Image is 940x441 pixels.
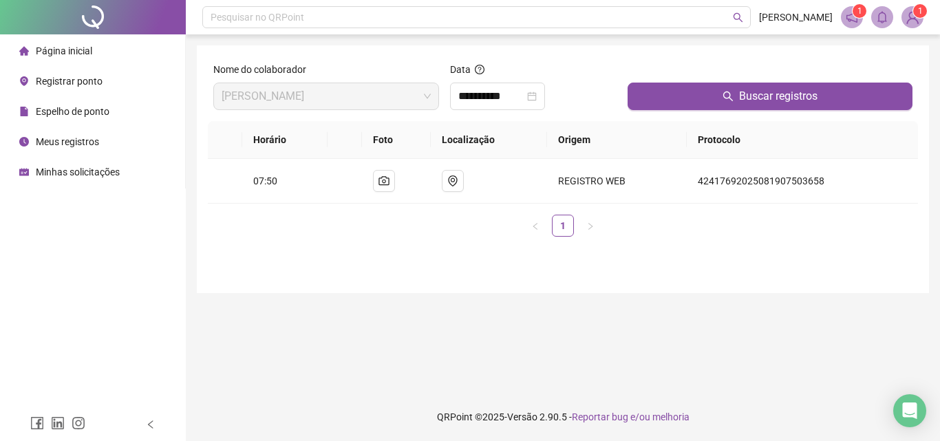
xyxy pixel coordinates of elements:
[362,121,431,159] th: Foto
[447,175,458,186] span: environment
[213,62,315,77] label: Nome do colaborador
[19,107,29,116] span: file
[19,167,29,177] span: schedule
[893,394,926,427] div: Open Intercom Messenger
[687,121,918,159] th: Protocolo
[687,159,918,204] td: 42417692025081907503658
[586,222,595,230] span: right
[524,215,546,237] button: left
[19,46,29,56] span: home
[853,4,866,18] sup: 1
[552,215,574,237] li: 1
[475,65,484,74] span: question-circle
[918,6,923,16] span: 1
[876,11,888,23] span: bell
[51,416,65,430] span: linkedin
[547,159,686,204] td: REGISTRO WEB
[222,83,431,109] span: LEVI AVILA RIBEIRO
[579,215,601,237] li: Próxima página
[531,222,540,230] span: left
[628,83,912,110] button: Buscar registros
[553,215,573,236] a: 1
[913,4,927,18] sup: Atualize o seu contato no menu Meus Dados
[739,88,818,105] span: Buscar registros
[733,12,743,23] span: search
[146,420,156,429] span: left
[36,136,99,147] span: Meus registros
[431,121,548,159] th: Localização
[507,411,537,422] span: Versão
[579,215,601,237] button: right
[253,175,277,186] span: 07:50
[857,6,862,16] span: 1
[36,106,109,117] span: Espelho de ponto
[524,215,546,237] li: Página anterior
[186,393,940,441] footer: QRPoint © 2025 - 2.90.5 -
[547,121,686,159] th: Origem
[30,416,44,430] span: facebook
[36,76,103,87] span: Registrar ponto
[36,166,120,178] span: Minhas solicitações
[759,10,833,25] span: [PERSON_NAME]
[242,121,328,159] th: Horário
[572,411,690,422] span: Reportar bug e/ou melhoria
[450,64,471,75] span: Data
[846,11,858,23] span: notification
[723,91,734,102] span: search
[378,175,389,186] span: camera
[19,137,29,147] span: clock-circle
[902,7,923,28] img: 84025
[19,76,29,86] span: environment
[72,416,85,430] span: instagram
[36,45,92,56] span: Página inicial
